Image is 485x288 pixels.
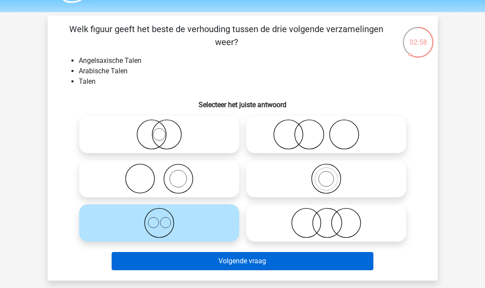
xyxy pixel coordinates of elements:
[61,94,424,109] h6: Selecteer het juiste antwoord
[79,66,424,76] li: Arabische Talen
[79,76,424,87] li: Talen
[112,252,373,270] button: Volgende vraag
[402,26,434,48] div: 02:58
[79,56,424,66] li: Angelsaxische Talen
[61,23,392,49] p: Welk figuur geeft het beste de verhouding tussen de drie volgende verzamelingen weer?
